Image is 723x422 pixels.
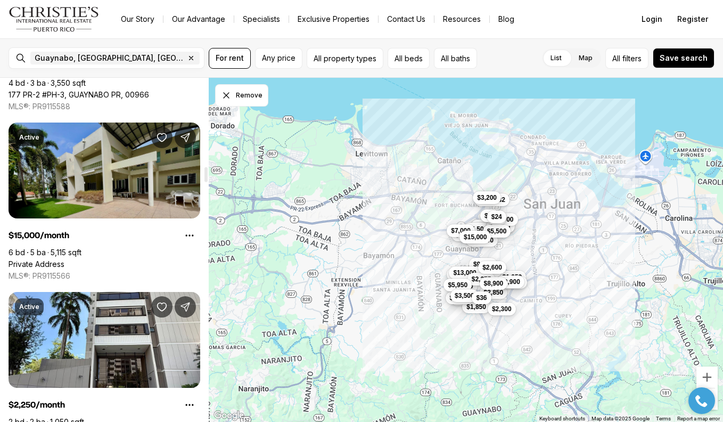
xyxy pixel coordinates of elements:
[175,296,196,318] button: Share Property
[215,84,268,107] button: Dismiss drawing
[484,288,504,296] span: $2,850
[484,279,504,287] span: $8,900
[484,211,495,220] span: $30
[474,193,510,206] button: $149,732
[466,302,486,311] span: $1,850
[488,302,516,315] button: $2,300
[496,275,524,288] button: $2,900
[503,272,522,281] span: $1,950
[483,225,511,238] button: $5,500
[487,227,507,236] span: $5,500
[491,213,502,221] span: $24
[434,48,477,69] button: All baths
[499,276,527,289] button: $2,500
[476,294,487,302] span: $36
[450,294,470,302] span: $5,900
[494,215,514,224] span: $2,000
[671,9,714,30] button: Register
[443,279,472,291] button: $5,950
[660,54,708,62] span: Save search
[450,289,479,302] button: $3,500
[677,416,720,421] a: Report a map error
[464,232,487,241] span: $15,000
[475,221,495,230] span: $2,650
[388,48,430,69] button: All beds
[464,223,492,236] button: $5,500
[175,127,196,148] button: Share Property
[466,234,497,247] button: $15,000
[473,191,501,204] button: $3,200
[622,53,642,64] span: filters
[9,90,149,100] a: 177 PR-2 #PH-3, GUAYNABO PR, 00966
[446,291,474,304] button: $5,900
[473,260,493,269] span: $9,000
[696,367,718,388] button: Zoom in
[151,127,172,148] button: Save Property:
[468,225,488,233] span: $5,500
[151,296,172,318] button: Save Property: 4 SAN PATRICIO AVE #503
[490,12,523,27] a: Blog
[480,277,508,289] button: $8,900
[677,15,708,23] span: Register
[35,54,185,62] span: Guaynabo, [GEOGRAPHIC_DATA], [GEOGRAPHIC_DATA]
[612,53,620,64] span: All
[455,291,474,299] span: $3,500
[451,226,471,235] span: $7,000
[635,9,669,30] button: Login
[480,209,499,222] button: $30
[209,48,251,69] button: For rent
[492,304,512,313] span: $2,300
[591,416,650,421] span: Map data ©2025 Google
[653,48,714,68] button: Save search
[447,224,475,237] button: $7,000
[454,281,473,290] span: $6,100
[487,210,506,223] button: $24
[500,277,520,286] span: $2,900
[472,291,491,304] button: $36
[163,12,234,27] a: Our Advantage
[9,6,100,32] img: logo
[477,193,497,201] span: $3,200
[478,261,506,274] button: $2,600
[470,236,493,245] span: $15,000
[482,263,502,272] span: $2,600
[491,222,511,230] span: $2,300
[448,281,467,289] span: $5,950
[542,48,570,68] label: List
[498,270,527,283] button: $1,950
[379,12,434,27] button: Contact Us
[480,286,508,298] button: $2,850
[234,12,289,27] a: Specialists
[289,12,378,27] a: Exclusive Properties
[453,269,476,277] span: $13,000
[9,259,64,269] a: Private Address
[19,133,39,142] p: Active
[112,12,163,27] a: Our Story
[447,268,475,281] button: $7,800
[255,48,302,69] button: Any price
[605,48,648,69] button: Allfilters
[479,195,505,204] span: $149,732
[456,230,475,239] span: $2,000
[469,258,497,271] button: $9,000
[570,48,601,68] label: Map
[307,48,383,69] button: All property types
[179,394,200,416] button: Property options
[19,303,39,311] p: Active
[434,12,489,27] a: Resources
[179,225,200,246] button: Property options
[449,266,480,279] button: $13,000
[262,54,295,62] span: Any price
[462,300,490,313] button: $1,850
[656,416,671,421] a: Terms (opens in new tab)
[216,54,244,62] span: For rent
[642,15,662,23] span: Login
[472,275,491,283] span: $2,375
[459,230,491,243] button: $15,000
